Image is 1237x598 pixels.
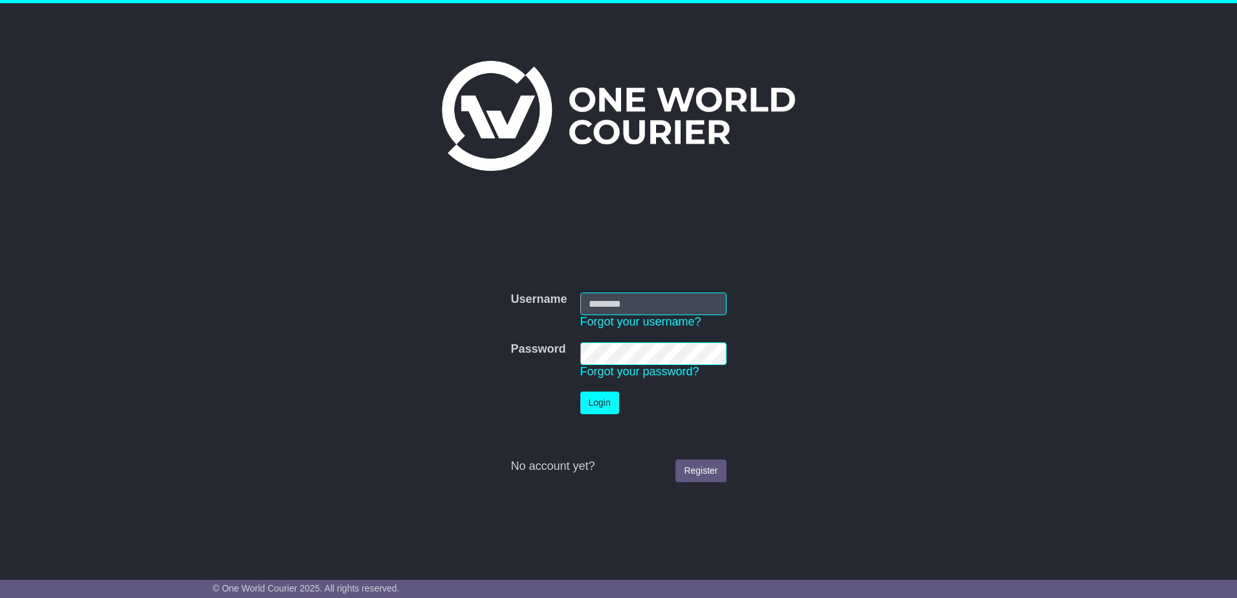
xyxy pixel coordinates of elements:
span: © One World Courier 2025. All rights reserved. [213,583,400,593]
a: Register [675,460,726,482]
label: Password [510,342,565,357]
button: Login [580,392,619,414]
img: One World [442,61,795,171]
label: Username [510,293,567,307]
div: No account yet? [510,460,726,474]
a: Forgot your password? [580,365,699,378]
a: Forgot your username? [580,315,701,328]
